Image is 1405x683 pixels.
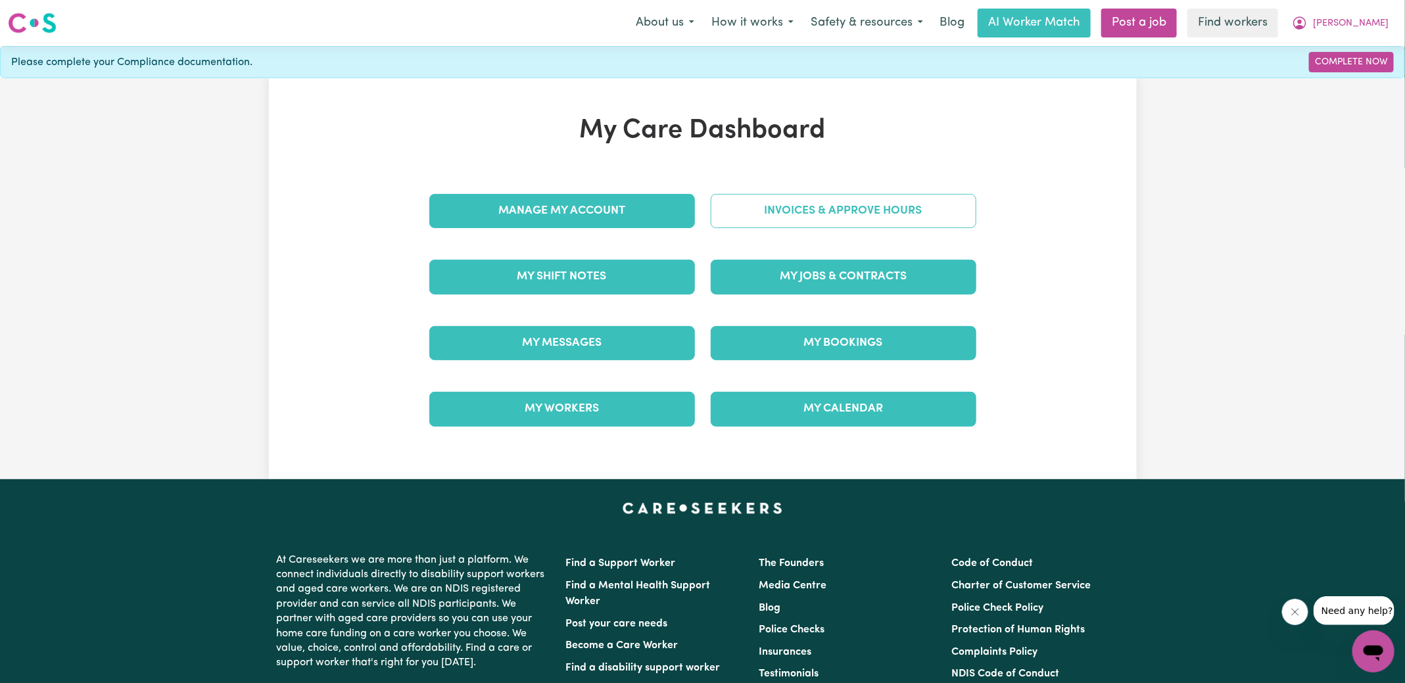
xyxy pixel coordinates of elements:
a: Complete Now [1309,52,1394,72]
button: Safety & resources [802,9,932,37]
a: Police Checks [759,624,824,635]
iframe: Message from company [1314,596,1394,625]
a: Blog [932,9,972,37]
a: Media Centre [759,580,826,591]
a: Careseekers logo [8,8,57,38]
a: My Messages [429,326,695,360]
img: Careseekers logo [8,11,57,35]
a: Post your care needs [566,619,668,629]
a: Charter of Customer Service [951,580,1091,591]
a: My Jobs & Contracts [711,260,976,294]
h1: My Care Dashboard [421,115,984,147]
a: Police Check Policy [951,603,1043,613]
a: The Founders [759,558,824,569]
a: Become a Care Worker [566,640,679,651]
a: Invoices & Approve Hours [711,194,976,228]
a: Code of Conduct [951,558,1033,569]
span: [PERSON_NAME] [1313,16,1389,31]
a: Blog [759,603,780,613]
button: My Account [1283,9,1397,37]
button: How it works [703,9,802,37]
a: Find a disability support worker [566,663,721,673]
a: AI Worker Match [978,9,1091,37]
a: My Shift Notes [429,260,695,294]
a: Insurances [759,647,811,657]
a: Careseekers home page [623,503,782,513]
a: Find workers [1187,9,1278,37]
span: Please complete your Compliance documentation. [11,55,252,70]
a: My Calendar [711,392,976,426]
iframe: Button to launch messaging window [1352,630,1394,672]
a: Manage My Account [429,194,695,228]
a: Post a job [1101,9,1177,37]
a: NDIS Code of Conduct [951,669,1059,679]
a: Testimonials [759,669,819,679]
a: My Bookings [711,326,976,360]
iframe: Close message [1282,599,1308,625]
p: At Careseekers we are more than just a platform. We connect individuals directly to disability su... [277,548,550,676]
a: Complaints Policy [951,647,1037,657]
a: Protection of Human Rights [951,624,1085,635]
a: My Workers [429,392,695,426]
a: Find a Support Worker [566,558,676,569]
a: Find a Mental Health Support Worker [566,580,711,607]
button: About us [627,9,703,37]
